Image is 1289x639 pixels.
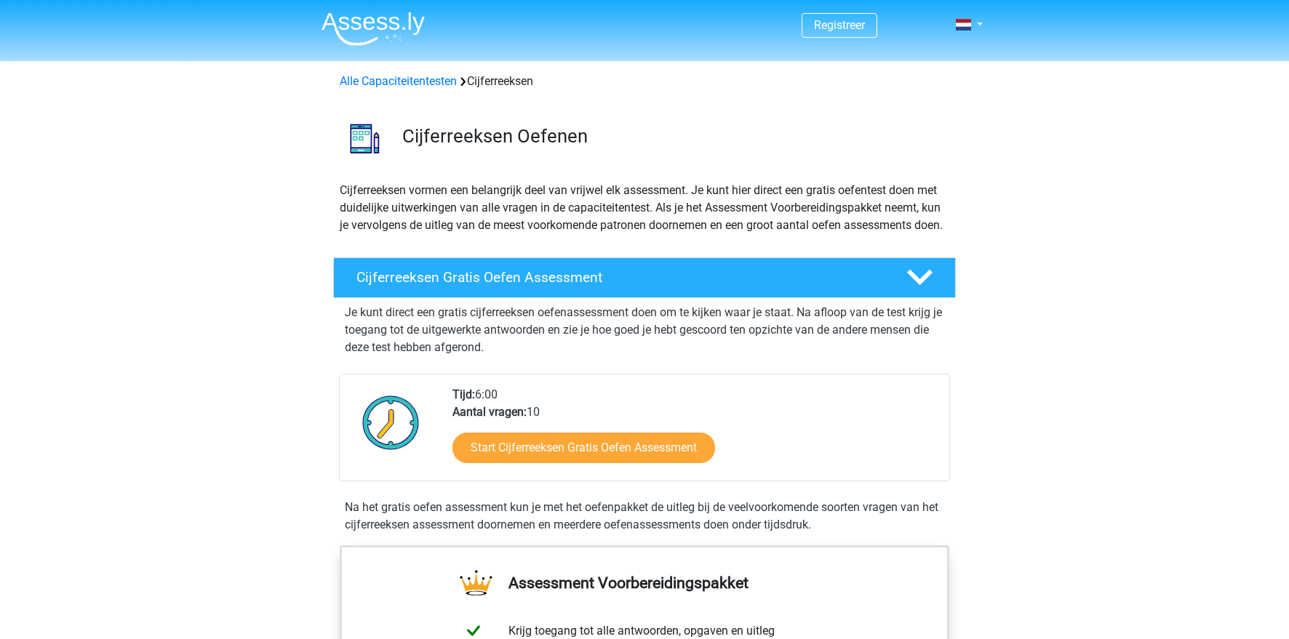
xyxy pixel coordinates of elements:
[354,386,428,459] img: Klok
[340,182,949,234] p: Cijferreeksen vormen een belangrijk deel van vrijwel elk assessment. Je kunt hier direct een grat...
[340,74,457,88] a: Alle Capaciteitentesten
[452,387,475,401] b: Tijd:
[334,108,396,169] img: cijferreeksen
[356,269,883,286] h4: Cijferreeksen Gratis Oefen Assessment
[402,125,944,148] h3: Cijferreeksen Oefenen
[442,386,949,481] div: 6:00 10
[339,499,950,534] div: Na het gratis oefen assessment kun je met het oefenpakket de uitleg bij de veelvoorkomende soorte...
[452,405,527,419] b: Aantal vragen:
[322,12,425,46] img: Assessly
[452,433,715,463] a: Start Cijferreeksen Gratis Oefen Assessment
[334,73,955,90] div: Cijferreeksen
[814,18,865,32] a: Registreer
[327,257,962,298] a: Cijferreeksen Gratis Oefen Assessment
[345,304,944,356] p: Je kunt direct een gratis cijferreeksen oefenassessment doen om te kijken waar je staat. Na afloo...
